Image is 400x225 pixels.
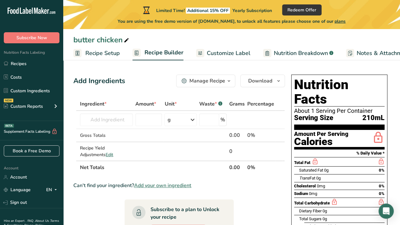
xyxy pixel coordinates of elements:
i: Trans [299,176,310,180]
div: 0.00 [229,131,245,139]
span: 0mg [309,191,317,196]
th: 0.00 [228,161,246,174]
span: 0g [324,168,329,173]
span: Download [248,77,272,85]
span: Subscribe Now [16,34,47,41]
a: Recipe Setup [73,46,120,60]
span: Additional 15% OFF [186,8,230,14]
span: 0g [316,176,321,180]
span: Fat [299,176,315,180]
a: Hire an Expert . [4,219,26,223]
div: Manage Recipe [189,77,225,85]
span: Yearly Subscription [232,8,272,14]
div: Custom Reports [4,103,43,110]
div: EN [46,186,59,194]
span: 210mL [362,114,385,122]
section: % Daily Value * [294,149,385,157]
span: Amount [135,100,156,108]
span: Serving Size [294,114,333,122]
th: Net Totals [79,161,228,174]
div: Gross Totals [80,132,133,139]
a: FAQ . [28,219,35,223]
div: Recipe Yield Adjustments [80,145,133,158]
span: Nutrition Breakdown [274,49,328,58]
div: NEW [4,99,13,102]
span: 0% [379,168,385,173]
div: Can't find your ingredient? [73,182,285,189]
div: Waste [199,100,222,108]
span: Cholesterol [294,184,316,188]
div: BETA [4,124,14,128]
div: Add Ingredients [73,76,125,86]
span: Dietary Fiber [299,209,322,213]
button: Manage Recipe [176,75,235,87]
span: Customize Label [207,49,250,58]
span: Grams [229,100,245,108]
h1: Nutrition Facts [294,77,385,106]
span: Edit [106,152,113,158]
a: Recipe Builder [132,46,183,61]
div: Amount Per Serving [294,131,348,137]
button: Subscribe Now [4,32,59,43]
span: Add your own ingredient [134,182,191,189]
div: Open Intercom Messenger [378,204,394,219]
a: Book a Free Demo [4,145,59,156]
div: Calories [294,137,348,146]
a: Language [4,184,31,195]
div: 0 [229,148,245,155]
input: Add Ingredient [80,113,133,126]
div: About 1 Serving Per Container [294,108,385,114]
span: Saturated Fat [299,168,323,173]
span: 0mg [317,184,325,188]
span: Unit [164,100,176,108]
div: 0% [247,131,274,139]
span: Percentage [247,100,274,108]
span: You are using the free demo version of [DOMAIN_NAME], to unlock all features please choose one of... [118,18,346,25]
span: 0g [323,216,327,221]
span: 0% [379,191,385,196]
span: Recipe Setup [85,49,120,58]
span: Total Sugars [299,216,322,221]
a: Nutrition Breakdown [263,46,333,60]
div: g [167,116,170,124]
span: 0% [379,184,385,188]
span: Recipe Builder [145,48,183,57]
a: Customize Label [196,46,250,60]
span: Total Carbohydrate [294,201,330,205]
button: Download [240,75,285,87]
div: butter chicken [73,34,130,46]
div: Subscribe to a plan to Unlock your recipe [151,206,221,221]
span: Ingredient [80,100,107,108]
span: 0g [323,209,327,213]
span: Sodium [294,191,308,196]
span: plans [335,18,346,24]
span: Total Fat [294,160,311,165]
th: 0% [246,161,275,174]
button: Redeem Offer [282,4,322,15]
a: About Us . [35,219,50,223]
div: Limited Time! [142,6,272,14]
span: Redeem Offer [287,7,316,13]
